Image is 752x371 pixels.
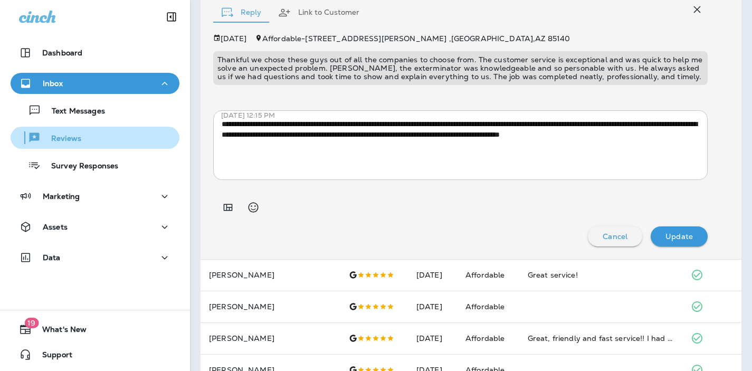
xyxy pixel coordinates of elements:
button: Inbox [11,73,179,94]
p: [DATE] 12:15 PM [221,111,716,120]
button: Marketing [11,186,179,207]
span: What's New [32,325,87,338]
p: Dashboard [42,49,82,57]
p: Marketing [43,192,80,201]
p: Update [665,232,693,241]
button: Assets [11,216,179,237]
button: Text Messages [11,99,179,121]
div: Great, friendly and fast service!! I had an emergency And they were there, same day with a great ... [528,333,674,344]
p: Inbox [43,79,63,88]
p: Reviews [41,134,81,144]
span: Affordable [465,334,504,343]
button: Survey Responses [11,154,179,176]
button: Dashboard [11,42,179,63]
td: [DATE] [408,259,457,291]
p: Thankful we chose these guys out of all the companies to choose from. The customer service is exc... [217,55,703,81]
p: [DATE] [221,34,246,43]
button: Data [11,247,179,268]
td: [DATE] [408,322,457,354]
p: Cancel [603,232,627,241]
span: Affordable - [STREET_ADDRESS][PERSON_NAME] , [GEOGRAPHIC_DATA] , AZ 85140 [262,34,570,43]
p: [PERSON_NAME] [209,271,332,279]
p: [PERSON_NAME] [209,302,332,311]
p: Data [43,253,61,262]
span: 19 [24,318,39,328]
p: Assets [43,223,68,231]
p: Text Messages [41,107,105,117]
span: Affordable [465,302,504,311]
button: Cancel [588,226,642,246]
div: Great service! [528,270,674,280]
button: Collapse Sidebar [157,6,186,27]
button: Update [651,226,708,246]
button: 19What's New [11,319,179,340]
button: Select an emoji [243,197,264,218]
p: [PERSON_NAME] [209,334,332,343]
button: Add in a premade template [217,197,239,218]
button: Support [11,344,179,365]
td: [DATE] [408,291,457,322]
span: Support [32,350,72,363]
p: Survey Responses [41,161,118,172]
span: Affordable [465,270,504,280]
button: Reviews [11,127,179,149]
